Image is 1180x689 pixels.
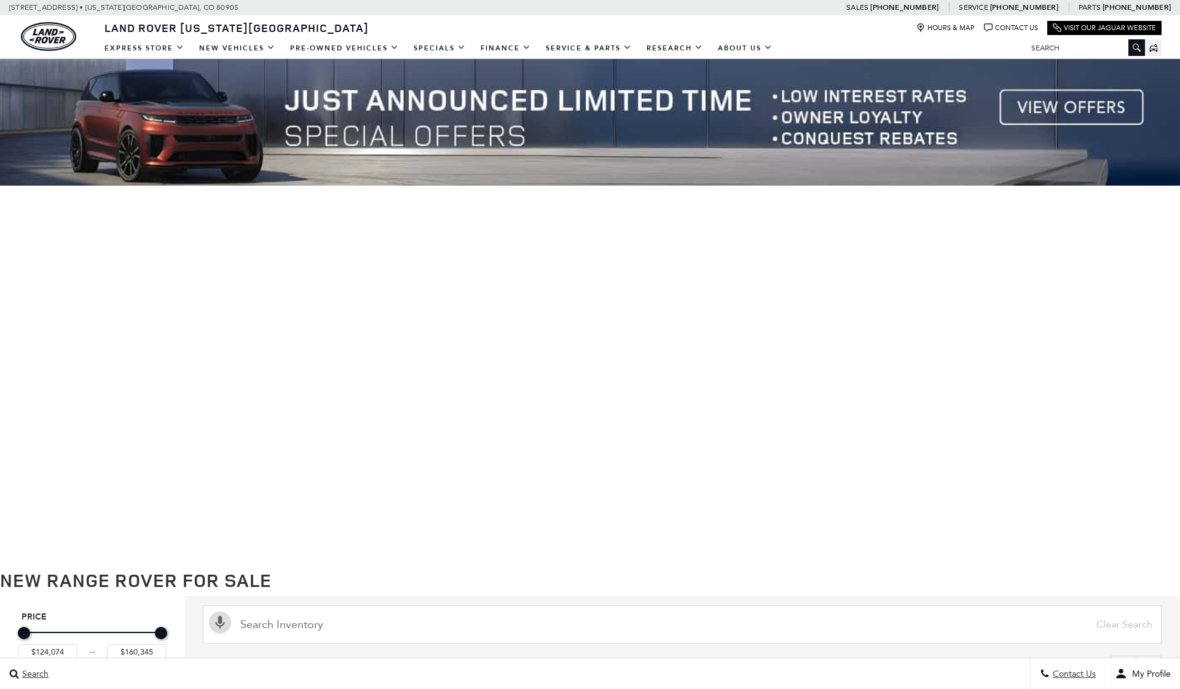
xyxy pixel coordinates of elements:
[21,22,76,51] a: land-rover
[1127,669,1171,679] span: My Profile
[18,644,77,660] input: Minimum
[959,3,988,12] span: Service
[710,37,780,59] a: About Us
[9,3,238,12] a: [STREET_ADDRESS] • [US_STATE][GEOGRAPHIC_DATA], CO 80905
[203,605,1162,644] input: Search Inventory
[406,37,473,59] a: Specials
[1079,3,1101,12] span: Parts
[97,37,192,59] a: EXPRESS STORE
[18,627,30,639] div: Minimum Price
[209,612,231,634] svg: Click to toggle on voice search
[192,37,283,59] a: New Vehicles
[984,23,1038,33] a: Contact Us
[18,623,167,660] div: Price
[473,37,538,59] a: Finance
[19,669,49,679] span: Search
[1022,41,1145,55] input: Search
[639,37,710,59] a: Research
[97,20,376,35] a: Land Rover [US_STATE][GEOGRAPHIC_DATA]
[1053,23,1156,33] a: Visit Our Jaguar Website
[990,2,1058,12] a: [PHONE_NUMBER]
[283,37,406,59] a: Pre-Owned Vehicles
[155,627,167,639] div: Maximum Price
[21,22,76,51] img: Land Rover
[538,37,639,59] a: Service & Parts
[97,37,780,59] nav: Main Navigation
[1103,2,1171,12] a: [PHONE_NUMBER]
[916,23,975,33] a: Hours & Map
[104,20,369,35] span: Land Rover [US_STATE][GEOGRAPHIC_DATA]
[1050,669,1096,679] span: Contact Us
[107,644,167,660] input: Maximum
[22,612,163,623] h5: Price
[1106,658,1180,689] button: user-profile-menu
[846,3,868,12] span: Sales
[203,656,942,681] span: 12 Vehicles for Sale in [US_STATE][GEOGRAPHIC_DATA], [GEOGRAPHIC_DATA]
[870,2,938,12] a: [PHONE_NUMBER]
